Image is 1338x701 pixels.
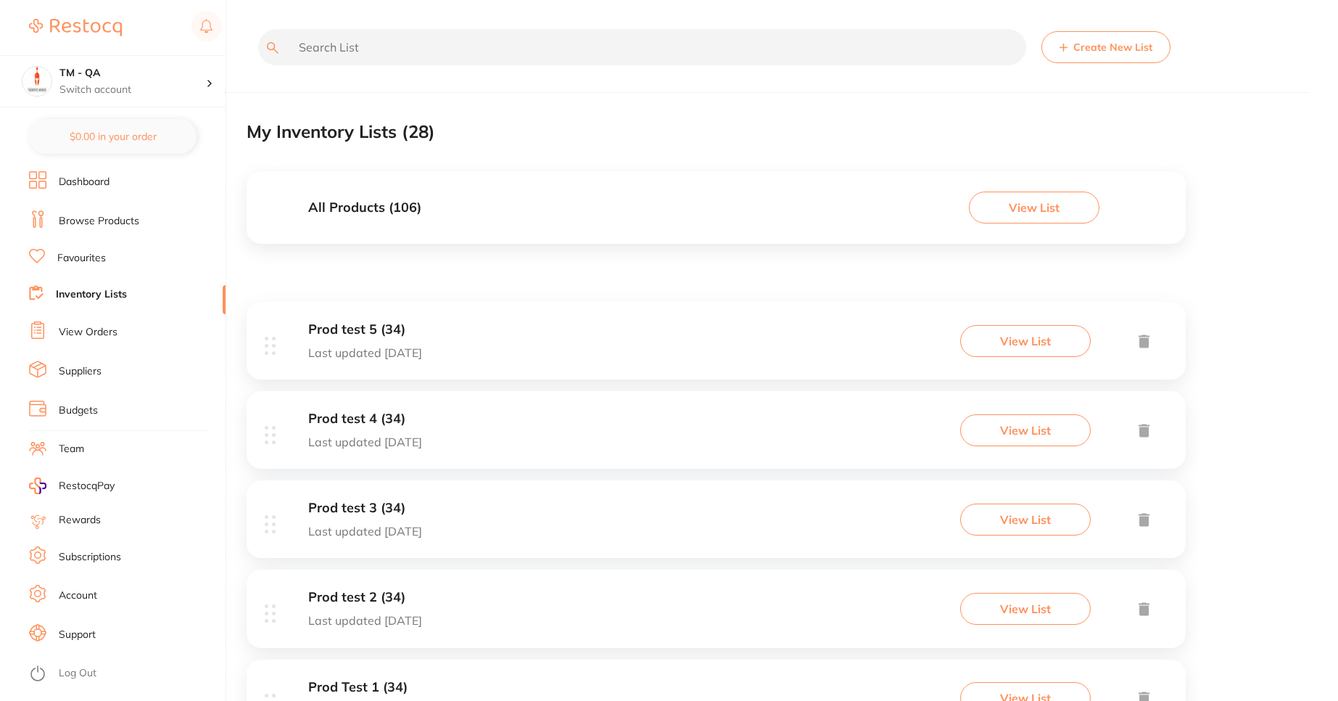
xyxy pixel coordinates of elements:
a: Suppliers [59,364,102,379]
button: View List [960,504,1091,536]
h3: Prod test 2 (34) [308,590,422,605]
a: Log Out [59,666,96,681]
h3: Prod test 3 (34) [308,501,422,516]
div: Prod test 5 (34)Last updated [DATE]View List [247,302,1186,391]
p: Last updated [DATE] [308,346,422,359]
h3: Prod Test 1 (34) [308,680,422,695]
span: RestocqPay [59,479,115,493]
a: Browse Products [59,214,139,229]
button: View List [960,325,1091,357]
a: Team [59,442,84,456]
img: Restocq Logo [29,19,122,36]
p: Last updated [DATE] [308,614,422,627]
h3: All Products ( 106 ) [308,200,421,216]
button: Log Out [29,663,221,686]
a: Inventory Lists [56,287,127,302]
button: Create New List [1041,31,1170,63]
a: Rewards [59,513,101,528]
p: Switch account [59,83,206,97]
div: Prod test 2 (34)Last updated [DATE]View List [247,570,1186,659]
img: TM - QA [22,67,51,96]
p: Last updated [DATE] [308,435,422,448]
a: Account [59,589,97,603]
h3: Prod test 5 (34) [308,322,422,337]
a: Support [59,628,96,642]
button: $0.00 in your order [29,119,197,154]
a: Budgets [59,403,98,418]
a: Restocq Logo [29,11,122,44]
img: RestocqPay [29,477,46,494]
input: Search List [258,29,1026,65]
a: Subscriptions [59,550,121,565]
div: Prod test 3 (34)Last updated [DATE]View List [247,480,1186,570]
button: View List [960,593,1091,625]
a: Dashboard [59,175,110,189]
a: RestocqPay [29,477,115,494]
h4: TM - QA [59,66,206,81]
p: Last updated [DATE] [308,525,422,538]
a: View Orders [59,325,117,340]
a: Favourites [57,251,106,266]
div: Prod test 4 (34)Last updated [DATE]View List [247,391,1186,480]
button: View List [969,192,1099,224]
button: View List [960,414,1091,446]
h2: My Inventory Lists ( 28 ) [247,122,435,142]
h3: Prod test 4 (34) [308,411,422,427]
